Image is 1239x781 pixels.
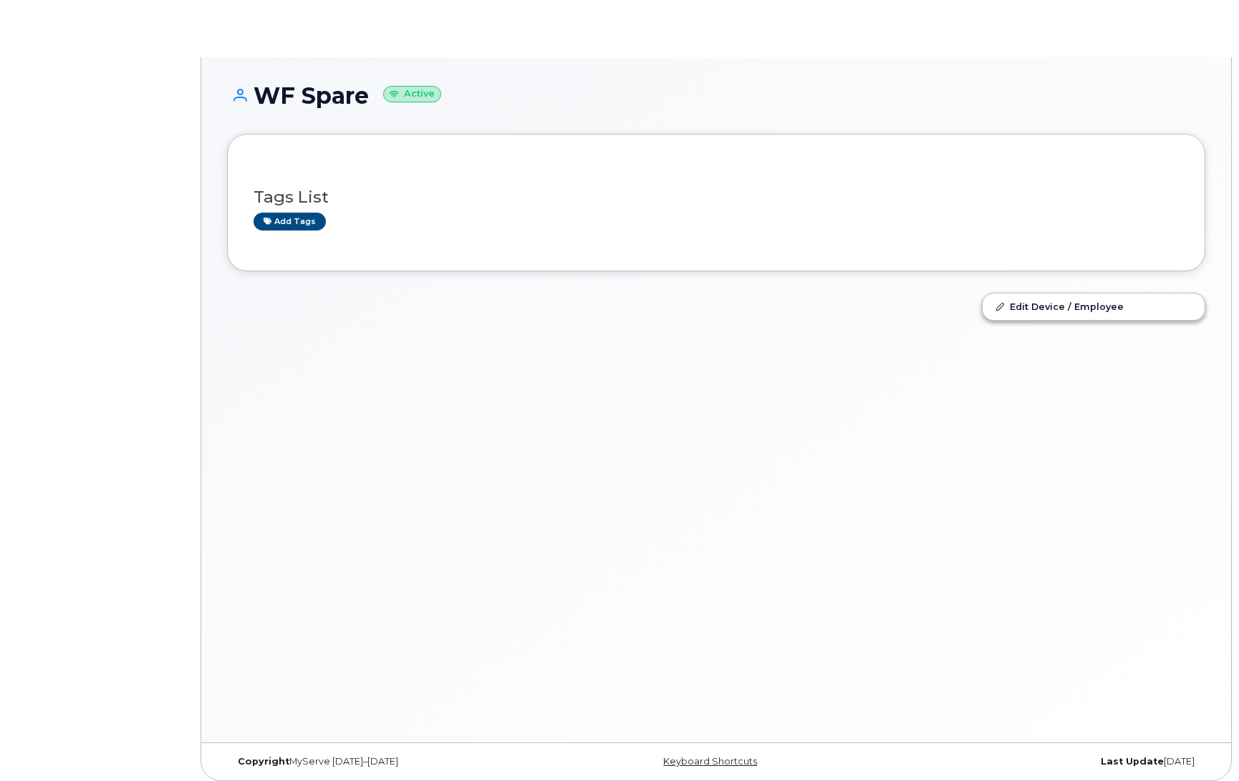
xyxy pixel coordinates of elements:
small: Active [383,86,441,102]
strong: Last Update [1101,756,1164,767]
h1: WF Spare [227,83,1205,108]
div: [DATE] [879,756,1205,767]
a: Keyboard Shortcuts [663,756,757,767]
div: MyServe [DATE]–[DATE] [227,756,553,767]
a: Add tags [254,213,326,231]
h3: Tags List [254,188,1179,206]
strong: Copyright [238,756,289,767]
a: Edit Device / Employee [983,294,1205,319]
